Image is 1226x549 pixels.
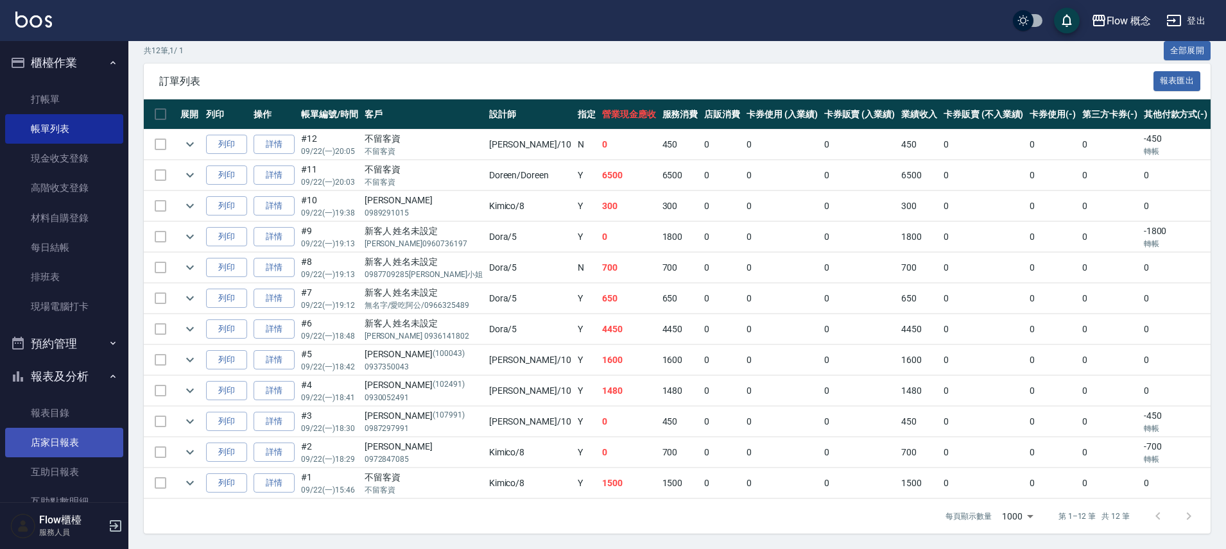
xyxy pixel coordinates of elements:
td: 0 [1079,345,1141,375]
td: 0 [1026,283,1079,314]
td: 4450 [599,314,659,344]
td: [PERSON_NAME] /10 [486,376,574,406]
td: 0 [701,345,743,375]
td: 0 [940,437,1026,468]
p: 轉帳 [1144,146,1208,157]
th: 操作 [250,99,298,130]
th: 其他付款方式(-) [1141,99,1211,130]
th: 店販消費 [701,99,743,130]
td: 700 [898,253,940,283]
td: 0 [821,407,899,437]
td: 0 [821,191,899,221]
div: [PERSON_NAME] [365,409,483,423]
td: 0 [821,468,899,498]
button: 列印 [206,289,247,308]
img: Person [10,513,36,539]
button: 列印 [206,258,247,278]
a: 詳情 [254,381,295,401]
td: 1800 [659,222,702,252]
a: 詳情 [254,319,295,339]
td: 0 [821,253,899,283]
a: 報表目錄 [5,398,123,428]
td: Dora /5 [486,253,574,283]
td: N [574,253,599,283]
td: 0 [1079,160,1141,190]
td: 1480 [599,376,659,406]
a: 現金收支登錄 [5,144,123,173]
div: 新客人 姓名未設定 [365,317,483,330]
td: #1 [298,468,361,498]
td: Kimico /8 [486,191,574,221]
td: 0 [1079,130,1141,160]
td: 0 [1141,345,1211,375]
td: Y [574,222,599,252]
td: 0 [940,191,1026,221]
td: Dora /5 [486,314,574,344]
td: 0 [1026,468,1079,498]
td: Y [574,345,599,375]
td: 0 [940,283,1026,314]
a: 詳情 [254,443,295,462]
td: 0 [940,468,1026,498]
td: 0 [821,345,899,375]
div: 不留客資 [365,163,483,176]
td: 0 [1079,283,1141,314]
a: 現場電腦打卡 [5,292,123,321]
button: expand row [180,412,200,431]
button: 報表及分析 [5,360,123,393]
button: 預約管理 [5,327,123,360]
td: #8 [298,253,361,283]
div: 不留客資 [365,471,483,484]
a: 高階收支登錄 [5,173,123,203]
td: 0 [701,437,743,468]
p: 無名字/愛吃阿公/0966325489 [365,300,483,311]
p: [PERSON_NAME] 0936141802 [365,330,483,342]
td: 0 [821,160,899,190]
div: [PERSON_NAME] [365,440,483,453]
p: 09/22 (一) 19:12 [301,300,358,311]
button: 列印 [206,381,247,401]
td: Y [574,191,599,221]
p: 09/22 (一) 20:05 [301,146,358,157]
button: 列印 [206,165,247,185]
p: 09/22 (一) 15:46 [301,484,358,496]
td: 0 [743,130,821,160]
a: 帳單列表 [5,114,123,144]
th: 設計師 [486,99,574,130]
td: 4450 [659,314,702,344]
td: 0 [1079,191,1141,221]
th: 服務消費 [659,99,702,130]
td: [PERSON_NAME] /10 [486,345,574,375]
a: 報表匯出 [1153,74,1201,87]
td: 0 [940,345,1026,375]
td: 0 [1079,407,1141,437]
td: 0 [821,130,899,160]
td: 0 [743,314,821,344]
a: 詳情 [254,196,295,216]
td: 0 [701,376,743,406]
td: N [574,130,599,160]
td: [PERSON_NAME] /10 [486,407,574,437]
button: 列印 [206,473,247,493]
td: 700 [898,437,940,468]
td: 0 [1079,222,1141,252]
button: expand row [180,319,200,339]
button: 列印 [206,412,247,432]
a: 詳情 [254,412,295,432]
button: expand row [180,473,200,493]
th: 客戶 [361,99,486,130]
td: 0 [701,314,743,344]
td: 0 [743,160,821,190]
td: 700 [599,253,659,283]
td: 450 [898,407,940,437]
td: 1600 [659,345,702,375]
td: Y [574,160,599,190]
button: 全部展開 [1164,41,1211,61]
button: expand row [180,227,200,246]
td: 0 [1079,437,1141,468]
td: 0 [701,407,743,437]
td: 0 [1141,468,1211,498]
div: 不留客資 [365,132,483,146]
td: #7 [298,283,361,314]
td: 0 [1026,130,1079,160]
